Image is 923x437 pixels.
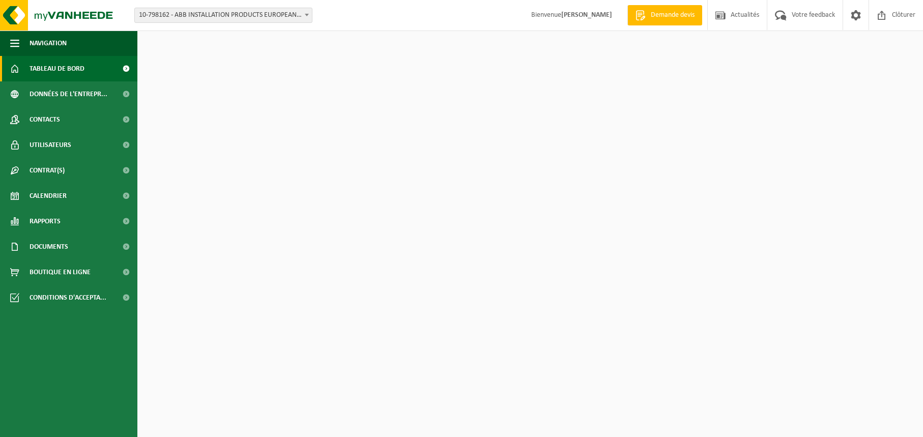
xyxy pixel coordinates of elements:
[627,5,702,25] a: Demande devis
[30,31,67,56] span: Navigation
[30,183,67,209] span: Calendrier
[134,8,312,23] span: 10-798162 - ABB INSTALLATION PRODUCTS EUROPEAN CENTRE SA - HOUDENG-GOEGNIES
[30,56,84,81] span: Tableau de bord
[30,285,106,310] span: Conditions d'accepta...
[561,11,612,19] strong: [PERSON_NAME]
[135,8,312,22] span: 10-798162 - ABB INSTALLATION PRODUCTS EUROPEAN CENTRE SA - HOUDENG-GOEGNIES
[30,259,91,285] span: Boutique en ligne
[30,158,65,183] span: Contrat(s)
[30,81,107,107] span: Données de l'entrepr...
[30,234,68,259] span: Documents
[30,209,61,234] span: Rapports
[30,132,71,158] span: Utilisateurs
[30,107,60,132] span: Contacts
[648,10,697,20] span: Demande devis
